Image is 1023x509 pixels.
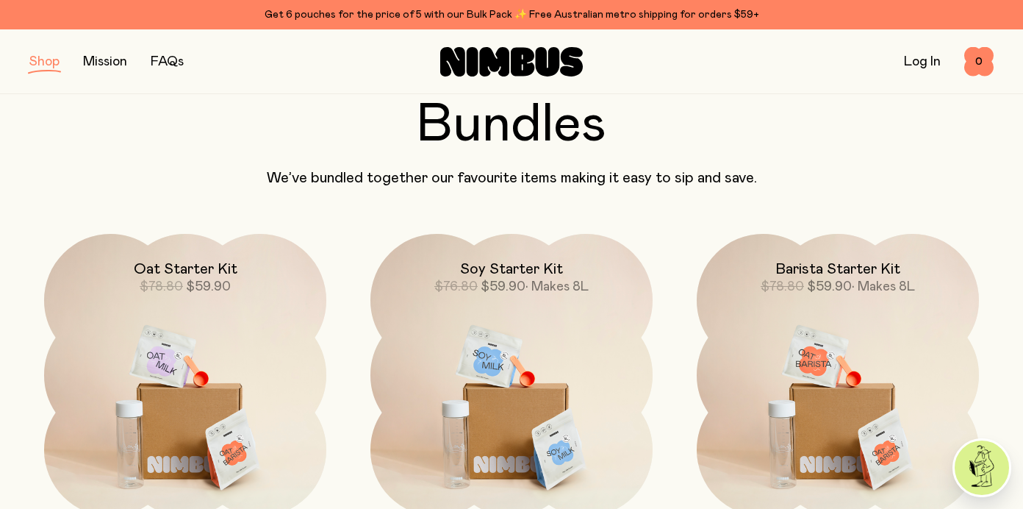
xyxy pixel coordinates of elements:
[29,99,994,152] h2: Bundles
[964,47,994,76] button: 0
[955,441,1009,495] img: agent
[83,55,127,68] a: Mission
[807,280,852,293] span: $59.90
[481,280,525,293] span: $59.90
[525,280,589,293] span: • Makes 8L
[134,260,237,278] h2: Oat Starter Kit
[186,280,231,293] span: $59.90
[434,280,478,293] span: $76.80
[29,6,994,24] div: Get 6 pouches for the price of 5 with our Bulk Pack ✨ Free Australian metro shipping for orders $59+
[29,169,994,187] p: We’ve bundled together our favourite items making it easy to sip and save.
[151,55,184,68] a: FAQs
[140,280,183,293] span: $78.80
[775,260,900,278] h2: Barista Starter Kit
[460,260,563,278] h2: Soy Starter Kit
[761,280,804,293] span: $78.80
[852,280,915,293] span: • Makes 8L
[904,55,941,68] a: Log In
